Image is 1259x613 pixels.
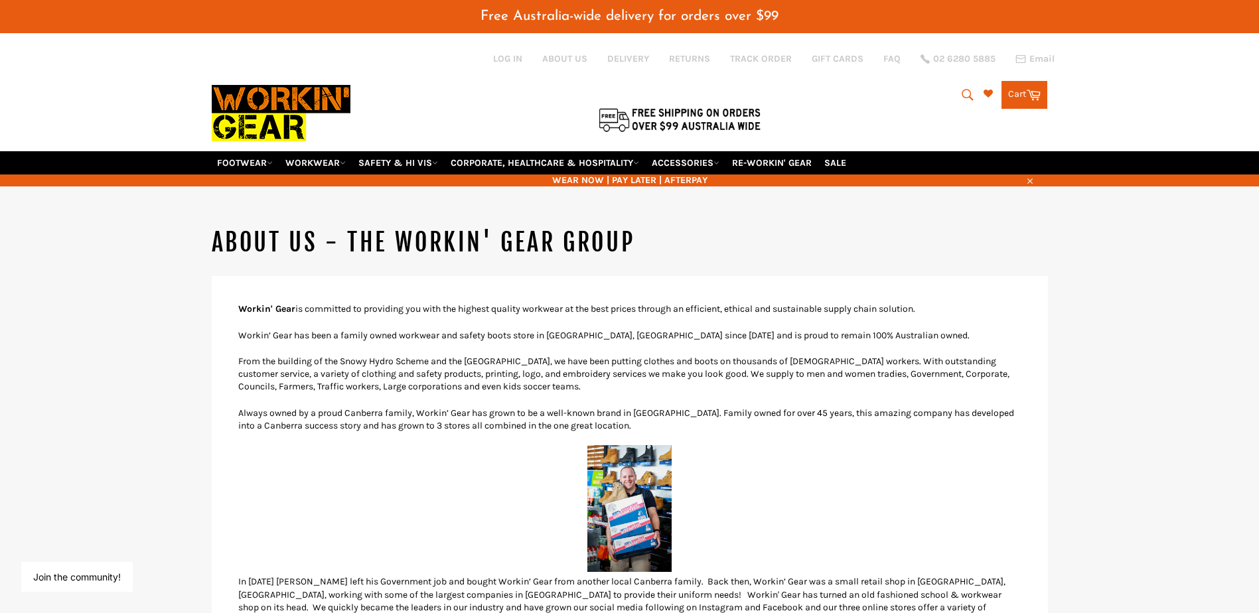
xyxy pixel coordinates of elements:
span: Email [1029,54,1055,64]
a: FOOTWEAR [212,151,278,174]
p: is committed to providing you with the highest quality workwear at the best prices through an eff... [238,303,1021,315]
a: GIFT CARDS [812,52,863,65]
span: Free Australia-wide delivery for orders over $99 [481,9,778,23]
a: FAQ [883,52,901,65]
a: CORPORATE, HEALTHCARE & HOSPITALITY [445,151,644,174]
a: ABOUT US [542,52,587,65]
strong: Workin' Gear [238,303,295,314]
a: DELIVERY [607,52,649,65]
img: Flat $9.95 shipping Australia wide [597,105,763,133]
a: Email [1015,54,1055,64]
button: Join the community! [33,571,121,582]
span: 02 6280 5885 [933,54,996,64]
a: Log in [493,53,522,64]
a: WORKWEAR [280,151,351,174]
a: SALE [819,151,852,174]
p: From the building of the Snowy Hydro Scheme and the [GEOGRAPHIC_DATA], we have been putting cloth... [238,355,1021,393]
a: RE-WORKIN' GEAR [727,151,817,174]
a: TRACK ORDER [730,52,792,65]
a: RETURNS [669,52,710,65]
span: WEAR NOW | PAY LATER | AFTERPAY [212,174,1048,186]
a: 02 6280 5885 [921,54,996,64]
h1: ABOUT US - The Workin' Gear Group [212,226,1048,259]
a: ACCESSORIES [646,151,725,174]
p: Workin’ Gear has been a family owned workwear and safety boots store in [GEOGRAPHIC_DATA], [GEOGR... [238,329,1021,342]
a: Cart [1001,81,1047,109]
p: Always owned by a proud Canberra family, Workin’ Gear has grown to be a well-known brand in [GEOG... [238,407,1021,433]
a: SAFETY & HI VIS [353,151,443,174]
img: Workin Gear leaders in Workwear, Safety Boots, PPE, Uniforms. Australia's No.1 in Workwear [212,76,350,151]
